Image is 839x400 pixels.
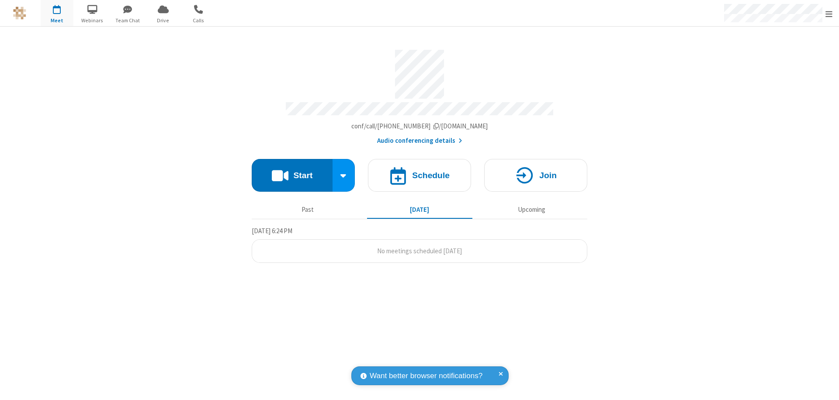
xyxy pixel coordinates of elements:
[293,171,312,179] h4: Start
[351,121,488,131] button: Copy my meeting room linkCopy my meeting room link
[13,7,26,20] img: QA Selenium DO NOT DELETE OR CHANGE
[377,247,462,255] span: No meetings scheduled [DATE]
[377,136,462,146] button: Audio conferencing details
[252,227,292,235] span: [DATE] 6:24 PM
[367,201,472,218] button: [DATE]
[111,17,144,24] span: Team Chat
[182,17,215,24] span: Calls
[370,370,482,382] span: Want better browser notifications?
[255,201,361,218] button: Past
[147,17,180,24] span: Drive
[76,17,109,24] span: Webinars
[368,159,471,192] button: Schedule
[252,43,587,146] section: Account details
[351,122,488,130] span: Copy my meeting room link
[333,159,355,192] div: Start conference options
[41,17,73,24] span: Meet
[479,201,584,218] button: Upcoming
[252,159,333,192] button: Start
[252,226,587,263] section: Today's Meetings
[539,171,557,179] h4: Join
[412,171,450,179] h4: Schedule
[484,159,587,192] button: Join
